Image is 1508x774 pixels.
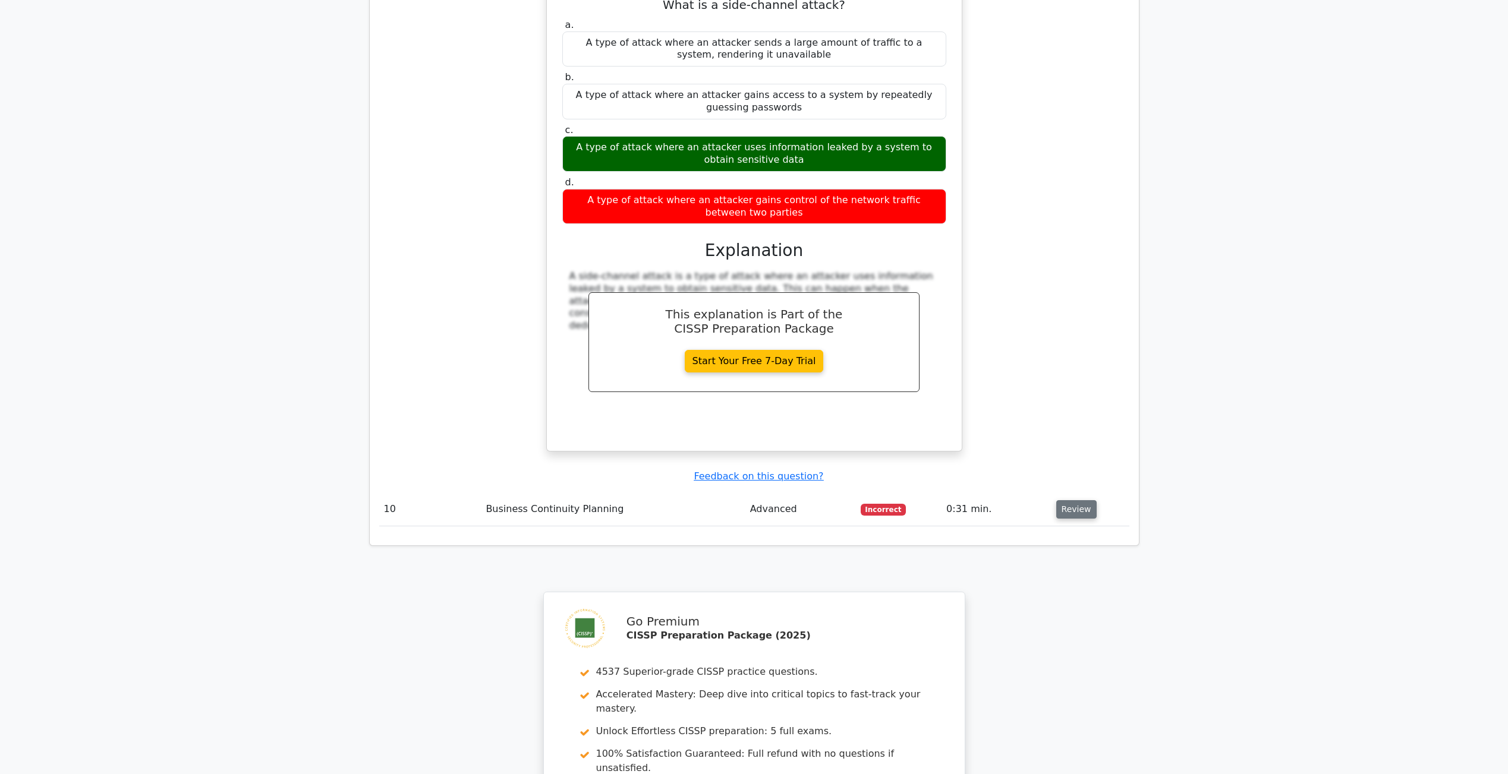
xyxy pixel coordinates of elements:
[694,470,823,482] a: Feedback on this question?
[569,270,939,332] div: A side-channel attack is a type of attack where an attacker uses information leaked by a system t...
[565,176,574,188] span: d.
[1056,500,1097,519] button: Review
[861,504,906,516] span: Incorrect
[481,492,745,526] td: Business Continuity Planning
[942,492,1051,526] td: 0:31 min.
[685,350,824,372] a: Start Your Free 7-Day Trial
[562,136,946,172] div: A type of attack where an attacker uses information leaked by a system to obtain sensitive data
[565,71,574,83] span: b.
[569,241,939,261] h3: Explanation
[565,124,574,135] span: c.
[565,19,574,30] span: a.
[562,84,946,119] div: A type of attack where an attacker gains access to a system by repeatedly guessing passwords
[562,31,946,67] div: A type of attack where an attacker sends a large amount of traffic to a system, rendering it unav...
[745,492,856,526] td: Advanced
[379,492,481,526] td: 10
[562,189,946,225] div: A type of attack where an attacker gains control of the network traffic between two parties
